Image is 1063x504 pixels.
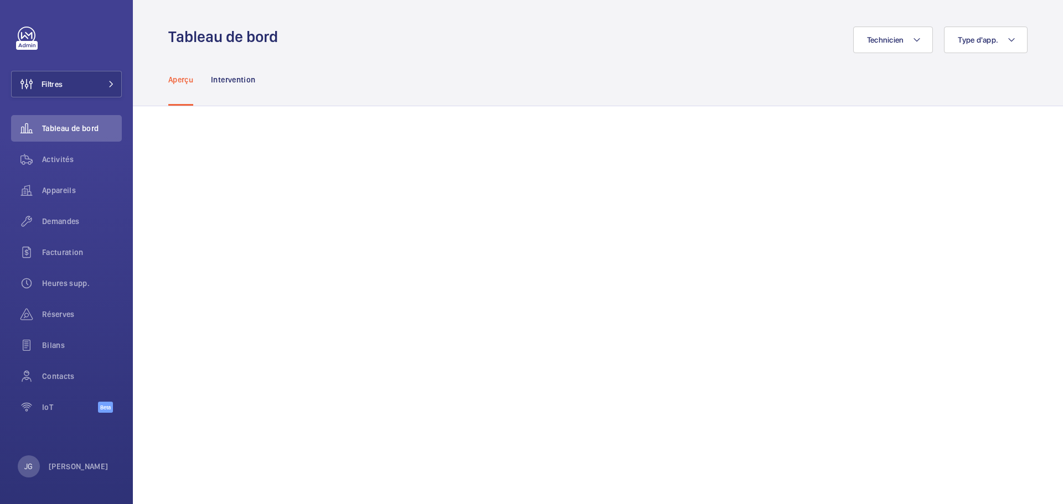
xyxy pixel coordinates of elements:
[98,402,113,413] span: Beta
[42,278,122,289] span: Heures supp.
[42,79,63,90] span: Filtres
[944,27,1028,53] button: Type d'app.
[42,340,122,351] span: Bilans
[168,74,193,85] p: Aperçu
[867,35,904,44] span: Technicien
[11,71,122,97] button: Filtres
[168,27,285,47] h1: Tableau de bord
[42,309,122,320] span: Réserves
[853,27,933,53] button: Technicien
[211,74,255,85] p: Intervention
[42,402,98,413] span: IoT
[42,185,122,196] span: Appareils
[42,371,122,382] span: Contacts
[958,35,998,44] span: Type d'app.
[42,216,122,227] span: Demandes
[42,123,122,134] span: Tableau de bord
[42,247,122,258] span: Facturation
[49,461,109,472] p: [PERSON_NAME]
[24,461,33,472] p: JG
[42,154,122,165] span: Activités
